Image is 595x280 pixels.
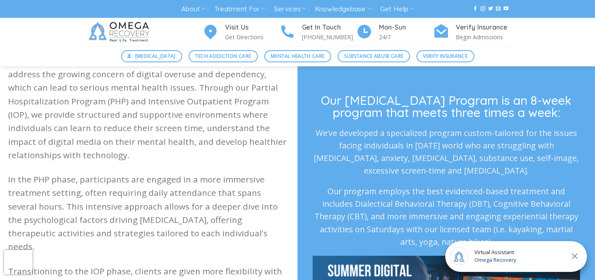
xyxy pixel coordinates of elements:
[302,32,356,42] p: [PHONE_NUMBER]
[379,32,433,42] p: 24/7
[225,32,279,42] p: Get Directions
[121,50,183,62] a: [MEDICAL_DATA]
[302,22,356,33] h4: Get In Touch
[456,32,510,42] p: Begin Admissions
[225,22,279,33] h4: Visit Us
[312,127,580,177] p: We’ve developed a specialized program custom-tailored for the issues facing individuals in [DATE]...
[312,94,580,119] h3: Our [MEDICAL_DATA] Program is an 8-week program that meets three times a week:
[496,6,501,12] a: Send us an email
[456,22,510,33] h4: Verify Insurance
[315,2,371,17] a: Knowledgebase
[214,2,265,17] a: Treatment For
[312,185,580,248] p: Our program employs the best evidenced-based treatment and includes Dialectical Behavioral Therap...
[338,50,410,62] a: Substance Abuse Care
[195,52,251,60] span: Tech Addiction Care
[416,50,474,62] a: Verify Insurance
[189,50,258,62] a: Tech Addiction Care
[181,2,205,17] a: About
[473,6,478,12] a: Follow on Facebook
[504,6,508,12] a: Follow on YouTube
[344,52,403,60] span: Substance Abuse Care
[488,6,493,12] a: Follow on Twitter
[8,173,289,254] p: In the PHP phase, participants are engaged in a more immersive treatment setting, often requiring...
[433,22,510,42] a: Verify Insurance Begin Admissions
[85,18,156,46] img: Omega Recovery
[279,22,356,42] a: Get In Touch [PHONE_NUMBER]
[423,52,467,60] span: Verify Insurance
[135,52,176,60] span: [MEDICAL_DATA]
[8,54,289,162] p: Our [MEDICAL_DATA] Program at Omega Recovery is designed to address the growing concern of digita...
[271,52,324,60] span: Mental Health Care
[274,2,306,17] a: Services
[264,50,331,62] a: Mental Health Care
[480,6,485,12] a: Follow on Instagram
[202,22,279,42] a: Visit Us Get Directions
[380,2,414,17] a: Get Help
[379,22,433,33] h4: Mon-Sun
